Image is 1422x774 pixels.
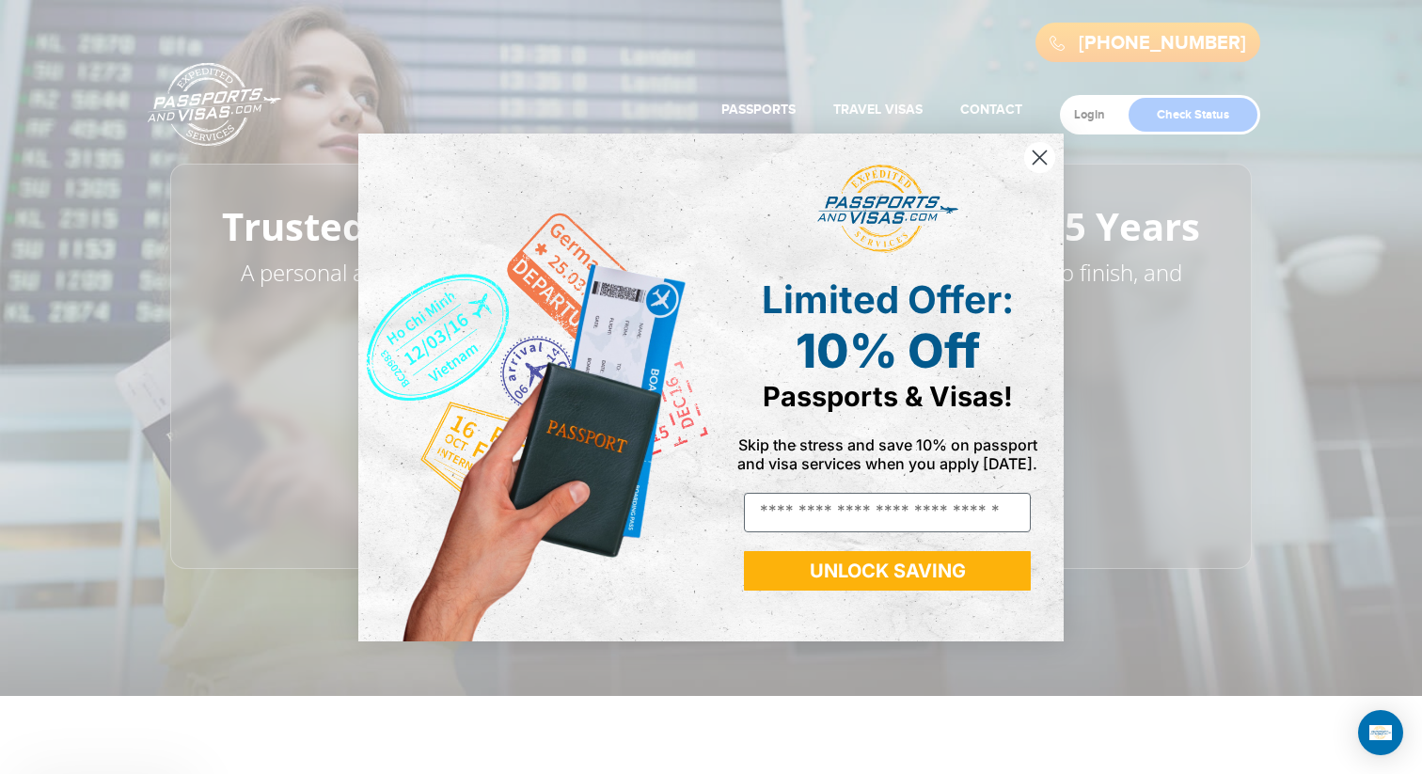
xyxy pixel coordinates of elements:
[1358,710,1403,755] div: Open Intercom Messenger
[763,380,1013,413] span: Passports & Visas!
[1023,141,1056,174] button: Close dialog
[744,551,1031,591] button: UNLOCK SAVING
[762,276,1014,323] span: Limited Offer:
[358,134,711,641] img: de9cda0d-0715-46ca-9a25-073762a91ba7.png
[796,323,980,379] span: 10% Off
[817,165,958,253] img: passports and visas
[737,435,1037,473] span: Skip the stress and save 10% on passport and visa services when you apply [DATE].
